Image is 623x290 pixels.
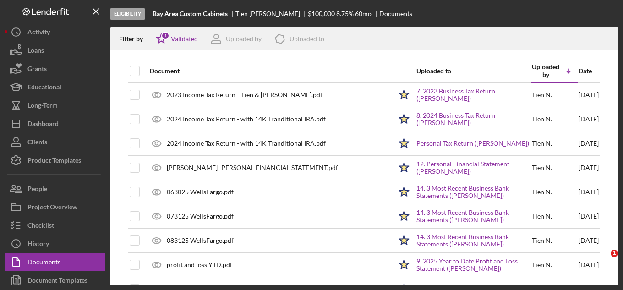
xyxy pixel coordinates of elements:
[226,35,262,43] div: Uploaded by
[532,213,552,220] div: Tien N .
[5,180,105,198] button: People
[5,78,105,96] button: Educational
[27,151,81,172] div: Product Templates
[579,156,599,179] div: [DATE]
[416,88,531,102] a: 7. 2023 Business Tax Return ([PERSON_NAME])
[167,164,338,171] div: [PERSON_NAME]- PERSONAL FINANCIAL STATEMENT.pdf
[5,151,105,170] button: Product Templates
[416,257,531,272] a: 9. 2025 Year to Date Profit and Loss Statement ([PERSON_NAME])
[336,10,354,17] div: 8.75 %
[532,63,559,78] div: Uploaded by
[532,91,552,98] div: Tien N .
[167,188,234,196] div: 063025 WellsFargo.pdf
[27,133,47,153] div: Clients
[579,229,599,252] div: [DATE]
[167,237,234,244] div: 083125 WellsFargo.pdf
[416,112,531,126] a: 8. 2024 Business Tax Return ([PERSON_NAME])
[5,198,105,216] button: Project Overview
[5,253,105,271] button: Documents
[416,209,531,224] a: 14. 3 Most Recent Business Bank Statements ([PERSON_NAME])
[5,96,105,115] button: Long-Term
[290,35,324,43] div: Uploaded to
[27,41,44,62] div: Loans
[532,115,552,123] div: Tien N .
[532,237,552,244] div: Tien N .
[416,67,531,75] div: Uploaded to
[579,108,599,131] div: [DATE]
[579,83,599,107] div: [DATE]
[5,271,105,290] button: Document Templates
[579,67,599,75] div: Date
[532,140,552,147] div: Tien N .
[27,198,77,219] div: Project Overview
[161,32,169,40] div: 1
[27,235,49,255] div: History
[110,8,145,20] div: Eligibility
[379,10,412,17] div: Documents
[27,78,61,98] div: Educational
[5,115,105,133] button: Dashboard
[579,253,599,276] div: [DATE]
[532,164,552,171] div: Tien N .
[592,250,614,272] iframe: Intercom live chat
[5,133,105,151] button: Clients
[167,140,326,147] div: 2024 Income Tax Return - with 14K Tranditional IRA.pdf
[27,96,58,117] div: Long-Term
[579,132,599,155] div: [DATE]
[27,23,50,44] div: Activity
[27,253,60,274] div: Documents
[27,180,47,200] div: People
[27,60,47,80] div: Grants
[167,261,232,268] div: profit and loss YTD.pdf
[5,41,105,60] button: Loans
[167,91,322,98] div: 2023 Income Tax Return _ Tien & [PERSON_NAME].pdf
[119,35,150,43] div: Filter by
[355,10,372,17] div: 60 mo
[167,213,234,220] div: 073125 WellsFargo.pdf
[171,35,198,43] div: Validated
[308,10,335,17] span: $100,000
[416,185,531,199] a: 14. 3 Most Recent Business Bank Statements ([PERSON_NAME])
[416,233,531,248] a: 14. 3 Most Recent Business Bank Statements ([PERSON_NAME])
[532,261,552,268] div: Tien N .
[235,10,308,17] div: Tien [PERSON_NAME]
[416,160,531,175] a: 12. Personal Financial Statement ([PERSON_NAME])
[579,181,599,203] div: [DATE]
[5,23,105,41] button: Activity
[150,67,392,75] div: Document
[153,10,228,17] b: Bay Area Custom Cabinets
[5,216,105,235] button: Checklist
[611,250,618,257] span: 1
[27,216,54,237] div: Checklist
[27,115,59,135] div: Dashboard
[416,140,529,147] a: Personal Tax Return ([PERSON_NAME])
[5,235,105,253] button: History
[167,115,326,123] div: 2024 Income Tax Return - with 14K Tranditional IRA.pdf
[5,60,105,78] button: Grants
[532,188,552,196] div: Tien N .
[579,205,599,228] div: [DATE]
